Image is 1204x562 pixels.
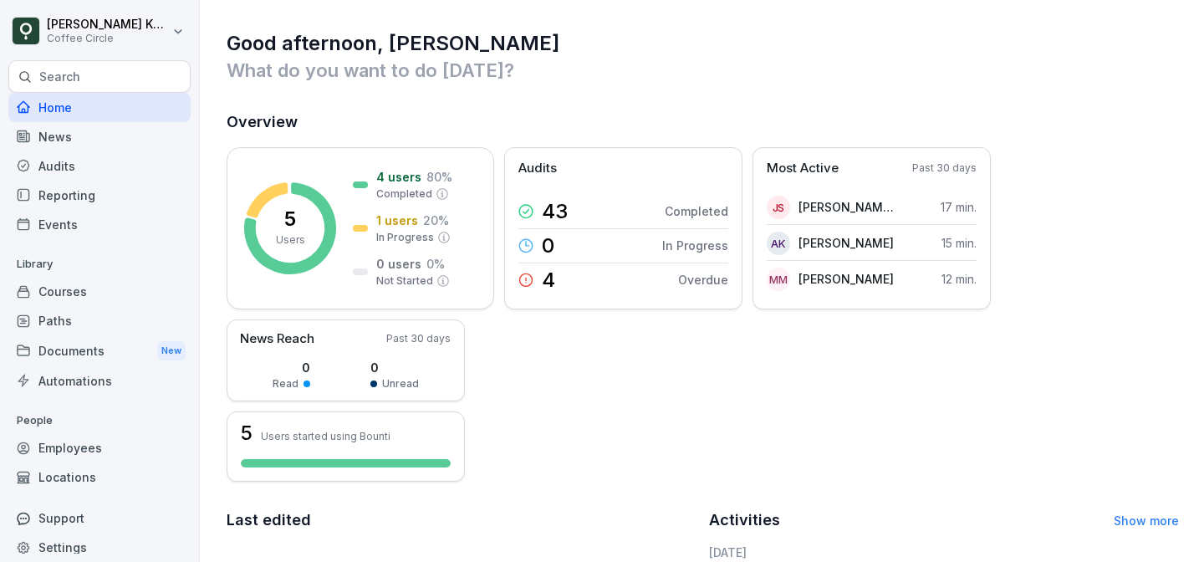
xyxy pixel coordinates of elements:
[767,159,839,178] p: Most Active
[273,376,298,391] p: Read
[709,508,780,532] h2: Activities
[767,232,790,255] div: AK
[376,186,432,202] p: Completed
[376,273,433,289] p: Not Started
[423,212,449,229] p: 20 %
[227,30,1179,57] h1: Good afternoon, [PERSON_NAME]
[542,270,555,290] p: 4
[665,202,728,220] p: Completed
[542,202,568,222] p: 43
[8,366,191,396] a: Automations
[227,508,697,532] h2: Last edited
[47,18,169,32] p: [PERSON_NAME] Kaliekina
[518,159,557,178] p: Audits
[47,33,169,44] p: Coffee Circle
[941,270,977,288] p: 12 min.
[941,198,977,216] p: 17 min.
[8,122,191,151] a: News
[8,533,191,562] a: Settings
[8,335,191,366] a: DocumentsNew
[798,198,895,216] p: [PERSON_NAME] [PERSON_NAME]
[376,255,421,273] p: 0 users
[240,330,314,349] p: News Reach
[39,69,80,85] p: Search
[241,423,253,443] h3: 5
[261,430,390,442] p: Users started using Bounti
[8,335,191,366] div: Documents
[284,209,296,229] p: 5
[912,161,977,176] p: Past 30 days
[767,268,790,291] div: MM
[227,110,1179,134] h2: Overview
[426,255,445,273] p: 0 %
[426,168,452,186] p: 80 %
[798,270,894,288] p: [PERSON_NAME]
[8,181,191,210] a: Reporting
[8,251,191,278] p: Library
[542,236,554,256] p: 0
[8,407,191,434] p: People
[276,232,305,248] p: Users
[376,168,421,186] p: 4 users
[8,462,191,492] a: Locations
[1114,513,1179,528] a: Show more
[386,331,451,346] p: Past 30 days
[8,433,191,462] a: Employees
[376,212,418,229] p: 1 users
[798,234,894,252] p: [PERSON_NAME]
[227,57,1179,84] p: What do you want to do [DATE]?
[8,306,191,335] a: Paths
[8,277,191,306] a: Courses
[273,359,310,376] p: 0
[678,271,728,289] p: Overdue
[8,151,191,181] a: Audits
[8,210,191,239] a: Events
[8,503,191,533] div: Support
[8,93,191,122] a: Home
[767,196,790,219] div: JS
[941,234,977,252] p: 15 min.
[382,376,419,391] p: Unread
[662,237,728,254] p: In Progress
[376,230,434,245] p: In Progress
[709,544,1180,561] h6: [DATE]
[157,341,186,360] div: New
[370,359,419,376] p: 0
